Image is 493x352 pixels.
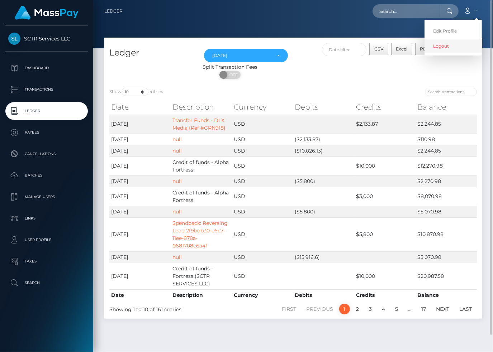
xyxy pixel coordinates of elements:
th: Credits [354,100,416,114]
a: 3 [365,304,376,314]
td: [DATE] [109,134,171,145]
a: Search [5,274,88,292]
td: ($10,026.13) [293,145,354,156]
td: ($2,133.87) [293,134,354,145]
span: Excel [396,46,407,52]
th: Description [171,289,232,301]
th: Date [109,100,171,114]
td: USD [232,187,293,206]
p: Batches [8,170,85,181]
td: [DATE] [109,206,171,217]
a: 1 [339,304,350,314]
td: $10,870.98 [416,217,477,251]
h4: Ledger [109,47,193,59]
th: Description [171,100,232,114]
div: Split Transaction Fees [104,63,356,71]
p: Dashboard [8,63,85,73]
a: null [172,208,182,215]
td: USD [232,156,293,175]
td: $2,133.87 [354,115,416,134]
a: Next [432,304,453,314]
a: Ledger [104,4,123,19]
a: Ledger [5,102,88,120]
td: $2,270.98 [416,175,477,187]
a: Payees [5,124,88,141]
td: ($15,916.6) [293,251,354,263]
span: OFF [223,71,241,79]
div: [DATE] [212,53,271,58]
p: Ledger [8,106,85,116]
td: USD [232,263,293,289]
a: Transactions [5,81,88,98]
td: [DATE] [109,156,171,175]
td: USD [232,145,293,156]
a: Manage Users [5,188,88,206]
button: Sep 2025 [204,49,288,62]
span: SCTR Services LLC [5,35,88,42]
th: Currency [232,289,293,301]
td: USD [232,175,293,187]
td: $2,244.85 [416,115,477,134]
a: Logout [425,39,482,53]
a: Taxes [5,252,88,270]
a: 5 [391,304,402,314]
button: PDF [415,43,435,55]
a: 4 [378,304,389,314]
input: Search... [373,4,440,18]
td: $10,000 [354,263,416,289]
a: null [172,254,182,260]
a: 17 [417,304,430,314]
td: [DATE] [109,175,171,187]
p: Links [8,213,85,224]
th: Balance [416,289,477,301]
th: Debits [293,289,354,301]
a: 2 [352,304,363,314]
span: CSV [374,46,384,52]
td: $5,070.98 [416,206,477,217]
button: Excel [391,43,412,55]
p: Manage Users [8,192,85,202]
a: null [172,148,182,154]
a: Dashboard [5,59,88,77]
td: $5,070.98 [416,251,477,263]
a: Batches [5,167,88,184]
td: $2,244.85 [416,145,477,156]
td: Credit of funds - Fortress (SCTR SERVICES LLC) [171,263,232,289]
td: $8,070.98 [416,187,477,206]
a: Last [455,304,476,314]
td: $10,000 [354,156,416,175]
td: [DATE] [109,145,171,156]
td: USD [232,206,293,217]
p: User Profile [8,235,85,245]
td: $5,800 [354,217,416,251]
th: Balance [416,100,477,114]
td: [DATE] [109,217,171,251]
p: Cancellations [8,149,85,159]
th: Date [109,289,171,301]
button: CSV [369,43,388,55]
label: Show entries [109,88,163,96]
input: Search transactions [425,88,477,96]
td: USD [232,115,293,134]
a: null [172,136,182,143]
a: null [172,178,182,184]
a: Links [5,209,88,227]
td: [DATE] [109,263,171,289]
th: Currency [232,100,293,114]
div: Showing 1 to 10 of 161 entries [109,303,256,313]
a: User Profile [5,231,88,249]
th: Debits [293,100,354,114]
input: Date filter [322,43,366,56]
td: ($5,800) [293,206,354,217]
p: Taxes [8,256,85,267]
td: USD [232,217,293,251]
a: Edit Profile [425,24,482,38]
td: [DATE] [109,115,171,134]
td: ($5,800) [293,175,354,187]
p: Transactions [8,84,85,95]
td: USD [232,251,293,263]
select: Showentries [122,88,148,96]
a: Transfer Funds - DLX Media (Ref #GRN918) [172,117,226,131]
td: USD [232,134,293,145]
td: $3,000 [354,187,416,206]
